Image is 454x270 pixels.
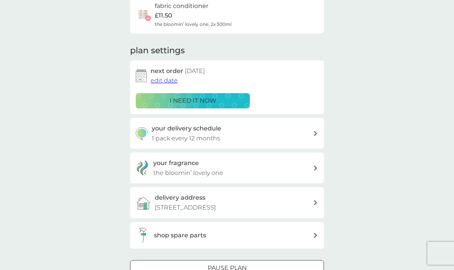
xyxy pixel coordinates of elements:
[155,203,216,213] p: [STREET_ADDRESS]
[152,133,220,143] p: 1 pack every 12 months
[185,67,205,75] span: [DATE]
[153,168,223,178] p: the bloomin’ lovely one
[155,11,172,21] p: £11.50
[151,66,205,76] h2: next order
[154,230,206,240] h3: shop spare parts
[151,77,178,84] span: edit date
[130,222,324,249] button: shop spare parts
[151,76,178,86] button: edit date
[155,1,208,11] h6: fabric conditioner
[153,158,199,168] h3: your fragrance
[155,193,205,203] h3: delivery address
[130,118,324,149] button: your delivery schedule1 pack every 12 months
[130,152,324,183] a: your fragrancethe bloomin’ lovely one
[152,124,221,133] h3: your delivery schedule
[130,187,324,218] a: delivery address[STREET_ADDRESS]
[136,93,250,108] button: i need it now
[130,45,185,57] h2: plan settings
[136,7,151,22] img: fabric conditioner
[155,21,232,28] span: the bloomin’ lovely one, 2x 500ml
[170,96,216,106] p: i need it now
